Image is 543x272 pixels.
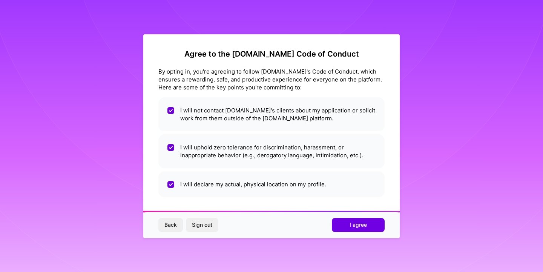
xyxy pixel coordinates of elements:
[350,221,367,229] span: I agree
[158,218,183,232] button: Back
[192,221,212,229] span: Sign out
[332,218,385,232] button: I agree
[158,97,385,131] li: I will not contact [DOMAIN_NAME]'s clients about my application or solicit work from them outside...
[158,49,385,58] h2: Agree to the [DOMAIN_NAME] Code of Conduct
[158,134,385,168] li: I will uphold zero tolerance for discrimination, harassment, or inappropriate behavior (e.g., der...
[164,221,177,229] span: Back
[158,68,385,91] div: By opting in, you're agreeing to follow [DOMAIN_NAME]'s Code of Conduct, which ensures a rewardin...
[186,218,218,232] button: Sign out
[158,171,385,197] li: I will declare my actual, physical location on my profile.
